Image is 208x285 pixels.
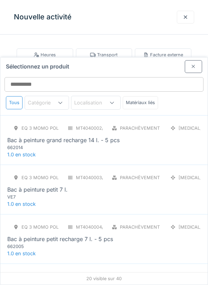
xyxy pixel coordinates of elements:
div: Facture externe [143,52,183,58]
div: Sélectionnez un produit [0,57,208,73]
div: Catégorie [28,99,60,107]
span: 1.0 en stock [7,201,36,207]
span: 1.0 en stock [7,151,36,157]
div: VE7 [7,194,90,200]
span: 1.0 en stock [7,250,36,256]
div: Localisation [74,99,112,107]
div: Matériaux liés [123,96,158,109]
div: Transport [90,52,118,58]
div: Eq 3 Momo polyvalent RE [21,224,86,230]
h3: Nouvelle activité [14,13,71,21]
div: 662014 [7,144,90,151]
div: MT4040002/998/003 [76,125,122,131]
div: MT4040004/998/003 [76,224,122,230]
div: Bac à peinture petit 7 l. [7,185,68,194]
div: Tous [6,96,23,109]
div: Parachèvement - Outillages [120,224,192,230]
div: Eq 3 Momo polyvalent RE [21,174,86,181]
div: Parachèvement - Outillages [120,125,192,131]
div: Eq 3 Momo polyvalent RE [21,125,86,131]
div: Heures [34,52,56,58]
div: Parachèvement - Outillages [120,174,192,181]
div: Bac à peinture petit recharge 7 l. - 5 pcs [7,235,113,243]
div: MT4040003/998/003 [76,174,122,181]
div: Bac à peinture grand recharge 14 l. - 5 pcs [7,136,120,144]
div: 20 visible sur 40 [0,272,208,285]
div: 662005 [7,243,90,250]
